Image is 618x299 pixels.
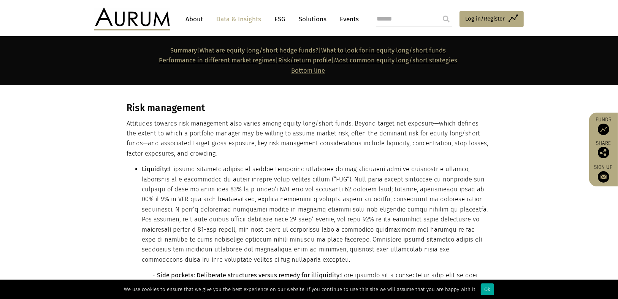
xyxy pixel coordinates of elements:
[200,47,319,54] a: What are equity long/short hedge funds?
[212,12,265,26] a: Data & Insights
[593,141,614,158] div: Share
[278,57,331,64] a: Risk/return profile
[157,272,341,279] strong: Side pockets: Deliberate structures versus remedy for illiquidity:
[182,12,207,26] a: About
[598,124,609,135] img: Access Funds
[336,12,359,26] a: Events
[271,12,289,26] a: ESG
[142,165,169,173] strong: Liquidity:
[334,57,457,64] a: Most common equity long/short strategies
[159,47,457,74] strong: | | | |
[593,116,614,135] a: Funds
[465,14,505,23] span: Log in/Register
[598,171,609,183] img: Sign up to our newsletter
[321,47,446,54] a: What to look for in equity long/short funds
[159,57,276,64] a: Performance in different market regimes
[460,11,524,27] a: Log in/Register
[295,12,330,26] a: Solutions
[127,102,490,114] h3: Risk management
[94,8,170,30] img: Aurum
[598,147,609,158] img: Share this post
[593,164,614,183] a: Sign up
[439,11,454,27] input: Submit
[170,47,197,54] a: Summary
[481,283,494,295] div: Ok
[127,119,490,159] p: Attitudes towards risk management also varies among equity long/short funds. Beyond target net ex...
[291,67,325,74] a: Bottom line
